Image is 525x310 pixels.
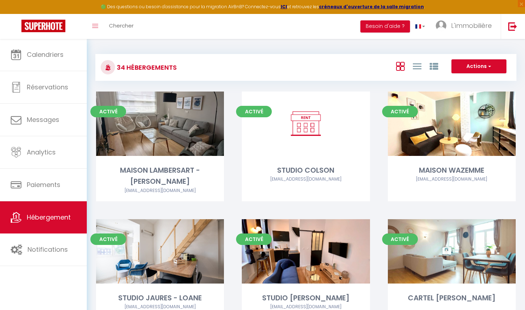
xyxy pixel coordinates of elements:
[6,3,27,24] button: Ouvrir le widget de chat LiveChat
[236,233,272,245] span: Activé
[360,20,410,33] button: Besoin d'aide ?
[396,60,405,72] a: Vue en Box
[90,106,126,117] span: Activé
[495,278,520,305] iframe: Chat
[242,292,370,304] div: STUDIO [PERSON_NAME]
[382,106,418,117] span: Activé
[451,59,506,74] button: Actions
[388,165,516,176] div: MAISON WAZEMME
[21,20,65,32] img: Super Booking
[90,233,126,245] span: Activé
[96,187,224,194] div: Airbnb
[436,20,446,31] img: ...
[96,292,224,304] div: STUDIO JAURES - LOANE
[96,165,224,187] div: MAISON LAMBERSART - [PERSON_NAME]
[430,60,438,72] a: Vue par Groupe
[319,4,424,10] a: créneaux d'ouverture de la salle migration
[242,176,370,183] div: Airbnb
[281,4,287,10] a: ICI
[430,14,501,39] a: ... L'immobilière
[27,50,64,59] span: Calendriers
[104,14,139,39] a: Chercher
[242,165,370,176] div: STUDIO COLSON
[382,233,418,245] span: Activé
[388,292,516,304] div: CARTEL [PERSON_NAME]
[388,176,516,183] div: Airbnb
[109,22,134,29] span: Chercher
[27,180,60,189] span: Paiements
[115,59,177,75] h3: 34 Hébergements
[413,60,421,72] a: Vue en Liste
[508,22,517,31] img: logout
[27,213,71,222] span: Hébergement
[27,115,59,124] span: Messages
[27,245,68,254] span: Notifications
[27,83,68,92] span: Réservations
[27,148,56,157] span: Analytics
[236,106,272,117] span: Activé
[451,21,492,30] span: L'immobilière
